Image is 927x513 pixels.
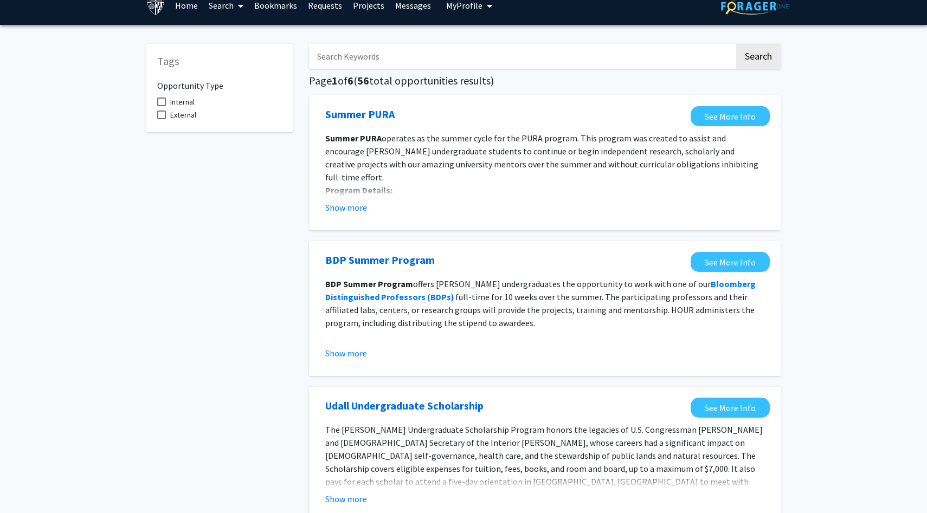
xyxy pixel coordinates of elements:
[325,252,435,268] a: Opens in a new tab
[332,74,338,87] span: 1
[309,44,735,69] input: Search Keywords
[325,278,413,289] strong: BDP Summer Program
[157,72,282,91] h6: Opportunity Type
[309,74,781,87] h5: Page of ( total opportunities results)
[325,201,367,214] button: Show more
[170,108,196,121] span: External
[325,133,382,144] strong: Summer PURA
[325,492,367,505] button: Show more
[325,106,395,122] a: Opens in a new tab
[325,398,484,414] a: Opens in a new tab
[691,106,770,126] a: Opens in a new tab
[8,464,46,505] iframe: Chat
[325,277,764,329] p: offers [PERSON_NAME] undergraduates the opportunity to work with one of our full-time for 10 week...
[325,424,763,513] span: The [PERSON_NAME] Undergraduate Scholarship Program honors the legacies of U.S. Congressman [PERS...
[325,185,392,196] strong: Program Details:
[357,74,369,87] span: 56
[170,95,195,108] span: Internal
[736,44,781,69] button: Search
[157,55,282,68] h5: Tags
[325,347,367,360] button: Show more
[691,252,770,272] a: Opens in a new tab
[691,398,770,418] a: Opens in a new tab
[325,133,758,183] span: operates as the summer cycle for the PURA program. This program was created to assist and encoura...
[347,74,353,87] span: 6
